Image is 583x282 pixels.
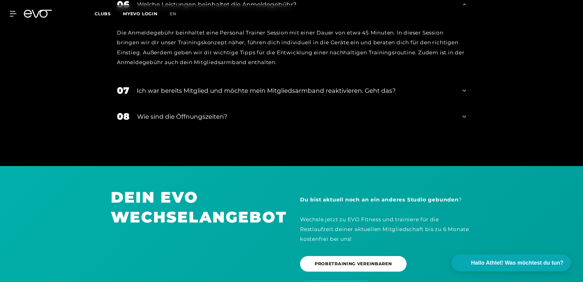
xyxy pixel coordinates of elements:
div: 08 [117,110,129,123]
span: PROBETRAINING VEREINBAREN [315,261,392,267]
span: Clubs [95,11,111,16]
a: en [170,10,184,17]
div: Ich war bereits Mitglied und möchte mein Mitgliedsarmband reaktivieren. Geht das? [137,86,455,95]
h1: DEIN EVO WECHSELANGEBOT [111,187,283,227]
div: 07 [117,84,129,97]
span: Hallo Athlet! Was möchtest du tun? [471,259,563,267]
a: Clubs [95,11,123,16]
div: ? Wechsle jetzt zu EVO Fitness und trainiere für die Restlaufzeit deiner aktuellen Mitgliedschaft... [300,195,472,244]
a: PROBETRAINING VEREINBAREN [300,251,409,276]
div: Wie sind die Öffnungszeiten? [137,112,455,121]
div: Die Anmeldegebühr beinhaltet eine Personal Trainer Session mit einer Dauer von etwa 45 Minuten. I... [117,28,466,67]
button: Hallo Athlet! Was möchtest du tun? [451,254,571,271]
strong: Du bist aktuell noch an ein anderes Studio gebunden [300,197,459,203]
a: MYEVO LOGIN [123,11,158,16]
span: en [170,11,176,16]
